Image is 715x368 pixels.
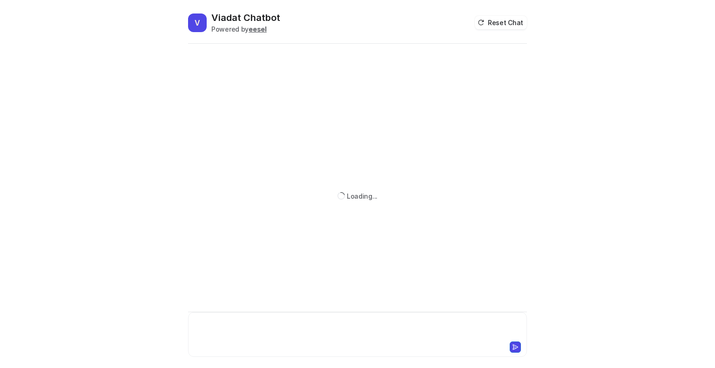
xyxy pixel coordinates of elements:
[249,25,267,33] b: eesel
[475,16,527,29] button: Reset Chat
[211,24,280,34] div: Powered by
[347,191,378,201] div: Loading...
[188,13,207,32] span: V
[211,11,280,24] h2: Viadat Chatbot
